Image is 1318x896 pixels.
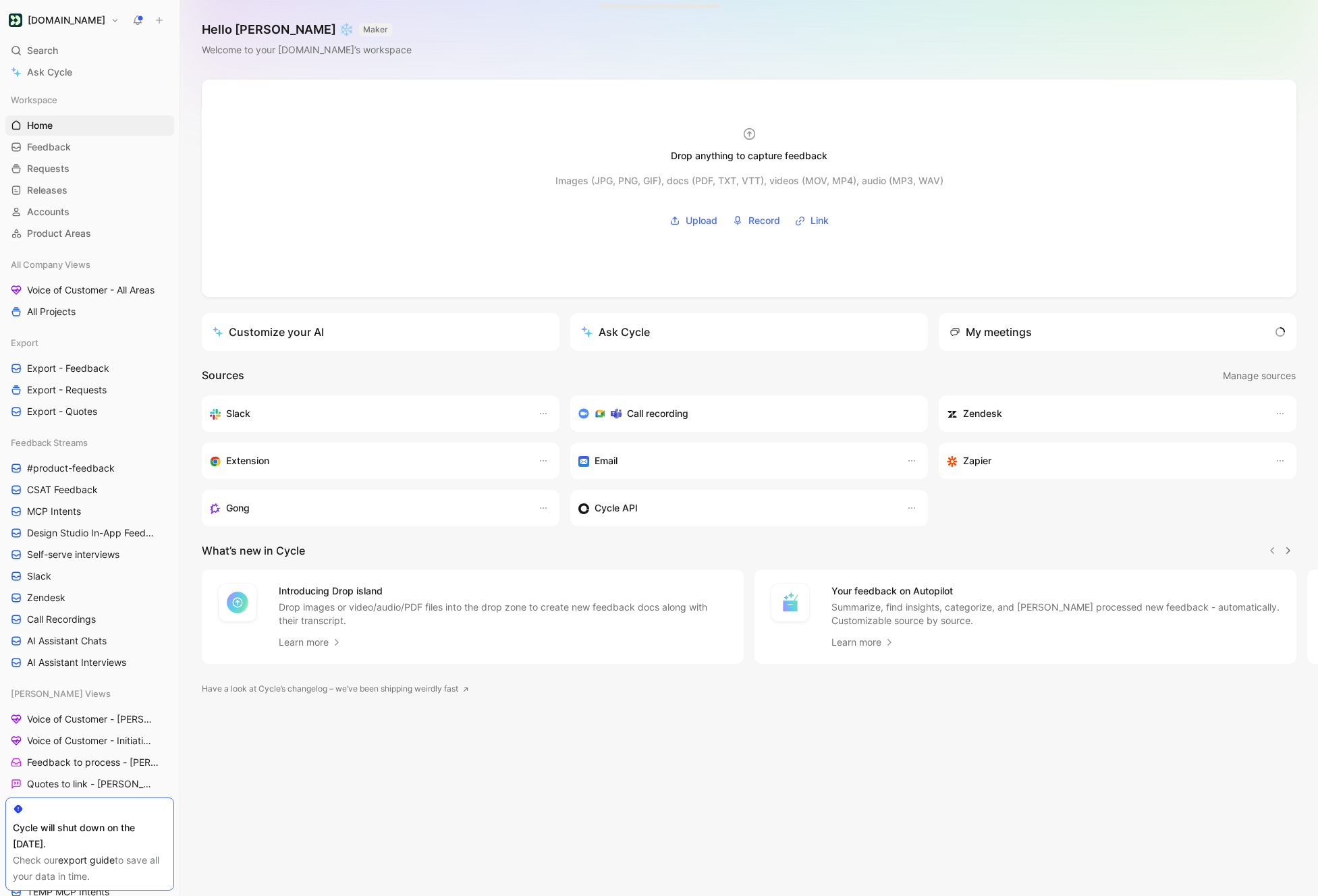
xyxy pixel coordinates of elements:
[831,600,1280,627] p: Summarize, find insights, categorize, and [PERSON_NAME] processed new feedback - automatically. C...
[5,180,174,200] a: Releases
[27,634,107,648] span: AI Assistant Chats
[27,64,72,80] span: Ask Cycle
[27,569,51,583] span: Slack
[578,500,893,516] div: Sync accounts & send feedback from custom sources. Get inspired by our favorite use case
[5,90,174,110] div: Workspace
[5,333,174,353] div: Export
[27,162,70,175] span: Requests
[13,820,167,852] div: Cycle will shut down on the [DATE].
[5,159,174,179] a: Requests
[5,631,174,651] a: AI Assistant Chats
[5,458,174,478] a: #product-feedback
[5,683,174,704] div: [PERSON_NAME] Views
[5,795,174,816] a: [PERSON_NAME] - Projects
[595,453,617,469] h3: Email
[27,205,70,219] span: Accounts
[5,280,174,300] a: Voice of Customer - All Areas
[5,202,174,222] a: Accounts
[5,523,174,543] a: Design Studio In-App Feedback
[11,93,57,107] span: Workspace
[5,11,123,30] button: Customer.io[DOMAIN_NAME]
[595,500,638,516] h3: Cycle API
[27,483,98,497] span: CSAT Feedback
[5,62,174,82] a: Ask Cycle
[1222,367,1296,385] button: Manage sources
[5,40,174,61] div: Search
[210,453,524,469] div: Capture feedback from anywhere on the web
[5,137,174,157] a: Feedback
[28,14,105,26] h1: [DOMAIN_NAME]
[5,432,174,453] div: Feedback Streams
[555,173,943,189] div: Images (JPG, PNG, GIF), docs (PDF, TXT, VTT), videos (MOV, MP4), audio (MP3, WAV)
[9,13,22,27] img: Customer.io
[202,313,559,351] a: Customize your AI
[27,548,119,561] span: Self-serve interviews
[627,405,688,422] h3: Call recording
[5,254,174,275] div: All Company Views
[5,731,174,751] a: Voice of Customer - Initiatives
[27,140,71,154] span: Feedback
[27,756,159,769] span: Feedback to process - [PERSON_NAME]
[5,544,174,565] a: Self-serve interviews
[11,258,90,271] span: All Company Views
[831,634,895,650] a: Learn more
[947,405,1261,422] div: Sync accounts and create docs
[5,774,174,794] a: Quotes to link - [PERSON_NAME]
[950,324,1032,340] div: My meetings
[665,211,722,231] button: Upload
[5,380,174,400] a: Export - Requests
[578,453,893,469] div: Forward emails to your feedback inbox
[226,453,269,469] h3: Extension
[5,752,174,773] a: Feedback to process - [PERSON_NAME]
[5,254,174,322] div: All Company ViewsVoice of Customer - All AreasAll Projects
[213,324,324,340] div: Customize your AI
[27,305,76,318] span: All Projects
[5,609,174,629] a: Call Recordings
[279,583,727,599] h4: Introducing Drop island
[963,453,991,469] h3: Zapier
[811,213,829,229] span: Link
[5,480,174,500] a: CSAT Feedback
[27,734,155,748] span: Voice of Customer - Initiatives
[570,313,928,351] button: Ask Cycle
[226,500,250,516] h3: Gong
[202,542,305,559] h2: What’s new in Cycle
[27,656,126,669] span: AI Assistant Interviews
[279,600,727,627] p: Drop images or video/audio/PDF files into the drop zone to create new feedback docs along with th...
[27,405,97,418] span: Export - Quotes
[5,401,174,422] a: Export - Quotes
[210,405,524,422] div: Sync your accounts, send feedback and get updates in Slack
[5,709,174,729] a: Voice of Customer - [PERSON_NAME]
[5,333,174,422] div: ExportExport - FeedbackExport - RequestsExport - Quotes
[210,500,524,516] div: Capture feedback from your incoming calls
[27,591,65,605] span: Zendesk
[27,283,155,297] span: Voice of Customer - All Areas
[27,184,67,197] span: Releases
[686,213,717,229] span: Upload
[27,362,109,375] span: Export - Feedback
[5,566,174,586] a: Slack
[5,588,174,608] a: Zendesk
[671,148,827,164] div: Drop anything to capture feedback
[727,211,785,231] button: Record
[27,227,91,240] span: Product Areas
[13,852,167,885] div: Check our to save all your data in time.
[11,687,111,700] span: [PERSON_NAME] Views
[279,634,342,650] a: Learn more
[5,358,174,379] a: Export - Feedback
[27,461,115,475] span: #product-feedback
[202,22,412,38] h1: Hello [PERSON_NAME] ❄️
[5,501,174,522] a: MCP Intents
[947,453,1261,469] div: Capture feedback from thousands of sources with Zapier (survey results, recordings, sheets, etc).
[27,777,157,791] span: Quotes to link - [PERSON_NAME]
[11,436,88,449] span: Feedback Streams
[831,583,1280,599] h4: Your feedback on Autopilot
[202,682,469,696] a: Have a look at Cycle’s changelog – we’ve been shipping weirdly fast
[226,405,250,422] h3: Slack
[27,613,96,626] span: Call Recordings
[5,223,174,244] a: Product Areas
[27,505,81,518] span: MCP Intents
[27,383,107,397] span: Export - Requests
[27,43,58,59] span: Search
[5,302,174,322] a: All Projects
